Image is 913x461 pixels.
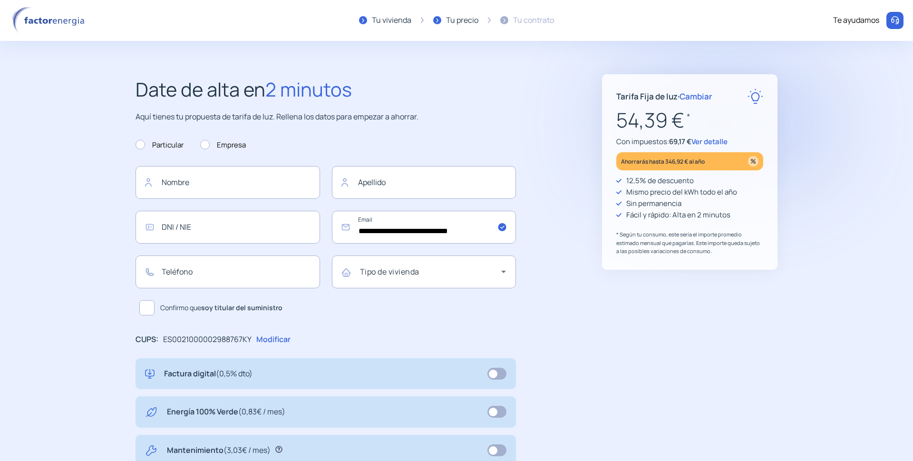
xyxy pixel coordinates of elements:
[616,104,763,136] p: 54,39 €
[833,14,879,27] div: Te ayudamos
[167,406,285,418] p: Energía 100% Verde
[145,406,157,418] img: energy-green.svg
[372,14,411,27] div: Tu vivienda
[626,186,737,198] p: Mismo precio del kWh todo el año
[265,76,352,102] span: 2 minutos
[200,139,246,151] label: Empresa
[669,137,691,147] span: 69,17 €
[145,444,157,457] img: tool.svg
[145,368,155,380] img: digital-invoice.svg
[160,303,282,313] span: Confirmo que
[513,14,554,27] div: Tu contrato
[238,406,285,417] span: (0,83€ / mes)
[136,111,516,123] p: Aquí tienes tu propuesta de tarifa de luz. Rellena los datos para empezar a ahorrar.
[748,156,758,167] img: percentage_icon.svg
[223,445,271,455] span: (3,03€ / mes)
[748,88,763,104] img: rate-E.svg
[136,333,158,346] p: CUPS:
[164,368,253,380] p: Factura digital
[616,136,763,147] p: Con impuestos:
[680,91,712,102] span: Cambiar
[216,368,253,379] span: (0,5% dto)
[256,333,291,346] p: Modificar
[626,198,681,209] p: Sin permanencia
[621,156,705,167] p: Ahorrarás hasta 346,92 € al año
[446,14,478,27] div: Tu precio
[691,137,728,147] span: Ver detalle
[890,16,900,25] img: llamar
[360,266,419,277] mat-label: Tipo de vivienda
[616,230,763,255] p: * Según tu consumo, este sería el importe promedio estimado mensual que pagarías. Este importe qu...
[616,90,712,103] p: Tarifa Fija de luz ·
[163,333,252,346] p: ES0021000002988767KY
[626,209,730,221] p: Fácil y rápido: Alta en 2 minutos
[10,7,90,34] img: logo factor
[136,74,516,105] h2: Date de alta en
[136,139,184,151] label: Particular
[201,303,282,312] b: soy titular del suministro
[626,175,694,186] p: 12,5% de descuento
[167,444,271,457] p: Mantenimiento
